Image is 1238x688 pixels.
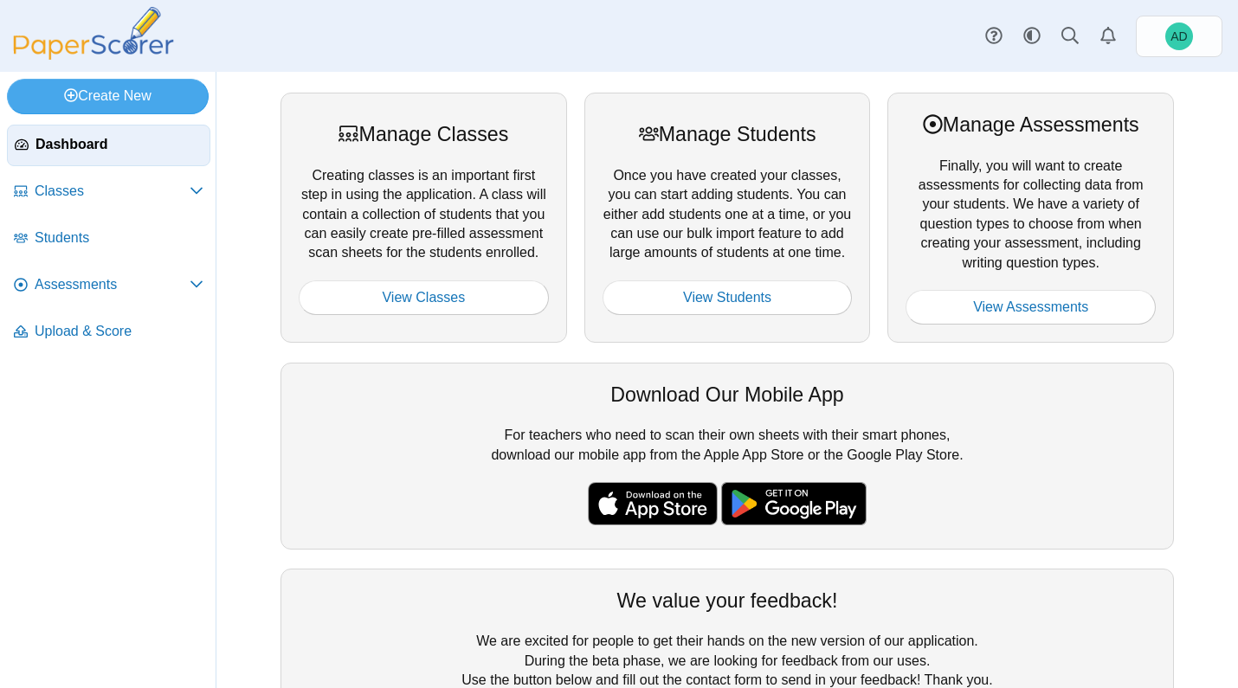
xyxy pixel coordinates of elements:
div: Manage Assessments [906,111,1156,138]
a: Assessments [7,265,210,306]
a: PaperScorer [7,48,180,62]
div: For teachers who need to scan their own sheets with their smart phones, download our mobile app f... [280,363,1174,550]
img: apple-store-badge.svg [588,482,718,525]
a: Upload & Score [7,312,210,353]
span: Assessments [35,275,190,294]
div: Manage Students [603,120,853,148]
a: Create New [7,79,209,113]
a: Students [7,218,210,260]
div: Creating classes is an important first step in using the application. A class will contain a coll... [280,93,567,343]
a: Andrew Doust [1136,16,1222,57]
span: Upload & Score [35,322,203,341]
a: Dashboard [7,125,210,166]
a: Alerts [1089,17,1127,55]
div: Manage Classes [299,120,549,148]
a: View Assessments [906,290,1156,325]
img: PaperScorer [7,7,180,60]
img: google-play-badge.png [721,482,867,525]
div: Download Our Mobile App [299,381,1156,408]
a: View Classes [299,280,549,315]
div: We value your feedback! [299,587,1156,614]
span: Classes [35,182,190,201]
span: Students [35,228,203,248]
div: Once you have created your classes, you can start adding students. You can either add students on... [584,93,871,343]
a: View Students [603,280,853,315]
div: Finally, you will want to create assessments for collecting data from your students. We have a va... [887,93,1174,343]
span: Dashboard [35,135,203,154]
span: Andrew Doust [1170,30,1187,42]
a: Classes [7,171,210,213]
span: Andrew Doust [1165,23,1193,50]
